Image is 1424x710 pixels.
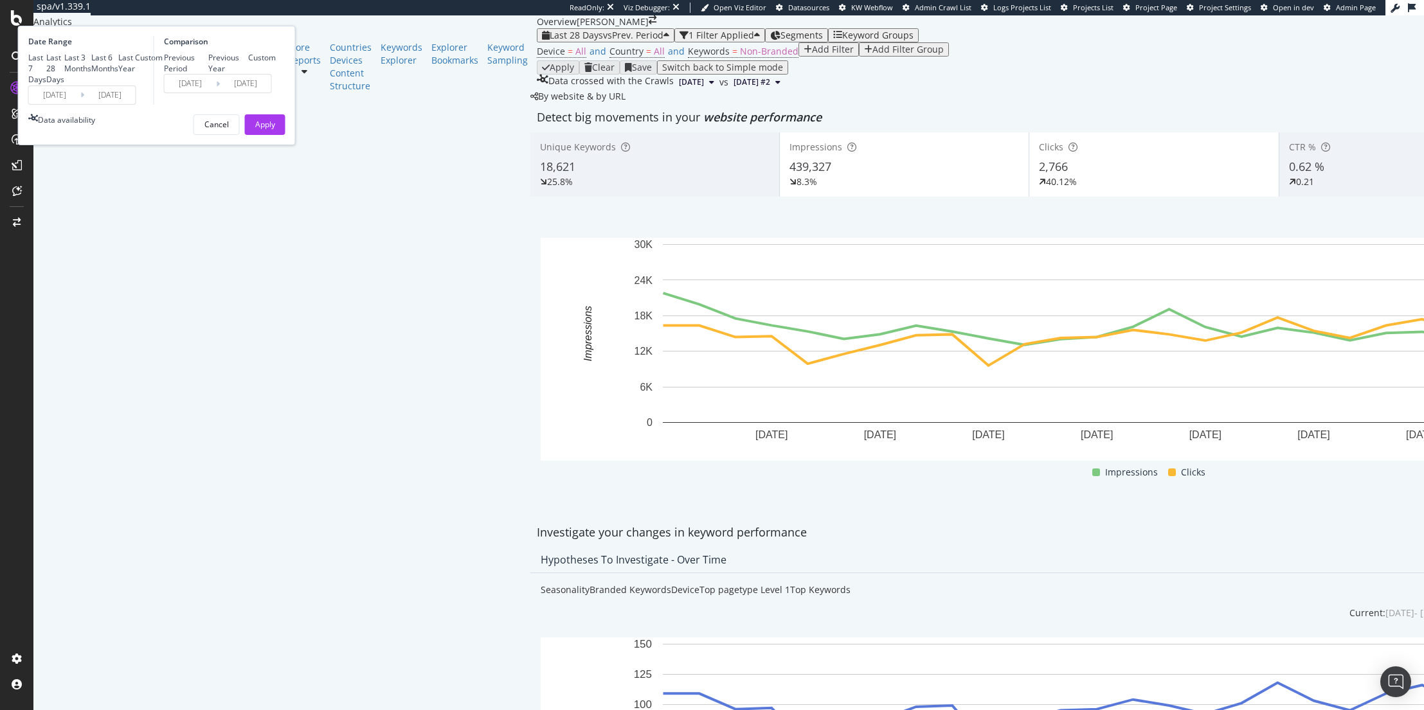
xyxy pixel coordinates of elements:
[903,3,971,13] a: Admin Crawl List
[1039,141,1063,153] span: Clicks
[575,45,586,57] span: All
[714,3,766,12] span: Open Viz Editor
[634,668,652,680] text: 125
[755,429,788,439] text: [DATE]
[1046,175,1077,188] div: 40.12%
[33,15,537,28] div: Analytics
[248,52,276,63] div: Custom
[662,62,783,73] div: Switch back to Simple mode
[624,3,670,13] div: Viz Debugger:
[790,583,851,596] div: Top Keywords
[842,30,914,40] div: Keyword Groups
[547,175,573,188] div: 25.8%
[570,3,604,13] div: ReadOnly:
[635,274,653,285] text: 24K
[64,52,91,74] div: Last 3 Months
[1123,3,1177,13] a: Project Page
[431,41,478,67] a: Explorer Bookmarks
[208,52,248,74] div: Previous Year
[1039,159,1068,174] span: 2,766
[1187,3,1251,13] a: Project Settings
[635,310,653,321] text: 18K
[194,114,240,135] button: Cancel
[1081,429,1113,439] text: [DATE]
[719,76,728,89] span: vs
[1135,3,1177,12] span: Project Page
[789,159,831,174] span: 439,327
[164,36,276,47] div: Comparison
[550,62,574,73] div: Apply
[1289,141,1316,153] span: CTR %
[671,583,699,596] div: Device
[548,75,674,90] div: Data crossed with the Crawls
[28,52,46,85] div: Last 7 Days
[1324,3,1376,13] a: Admin Page
[164,52,209,74] div: Previous Period
[1273,3,1314,12] span: Open in dev
[657,60,788,75] button: Switch back to Simple mode
[649,15,656,24] div: arrow-right-arrow-left
[381,41,422,67] a: Keywords Explorer
[635,239,653,250] text: 30K
[330,41,372,54] a: Countries
[646,45,651,57] span: =
[688,45,730,57] span: Keywords
[734,76,770,88] span: 2025 Sep. 5th #2
[797,175,817,188] div: 8.3%
[330,80,372,93] a: Structure
[577,15,649,28] div: [PERSON_NAME]
[634,638,652,650] text: 150
[1189,429,1221,439] text: [DATE]
[1073,3,1113,12] span: Projects List
[620,60,657,75] button: Save
[579,60,620,75] button: Clear
[632,62,652,73] div: Save
[287,41,321,67] a: More Reports
[915,3,971,12] span: Admin Crawl List
[674,28,765,42] button: 1 Filter Applied
[1289,159,1324,174] span: 0.62 %
[654,45,665,57] span: All
[165,75,216,93] input: Start Date
[647,417,653,428] text: 0
[330,67,372,80] div: Content
[487,41,528,67] a: Keyword Sampling
[740,45,798,57] span: Non-Branded
[135,52,163,63] div: Custom
[635,346,653,357] text: 12K
[550,29,603,41] span: Last 28 Days
[592,62,615,73] div: Clear
[728,75,786,90] button: [DATE] #2
[679,76,704,88] span: 2025 Sep. 28th
[118,52,135,74] div: Last Year
[972,429,1004,439] text: [DATE]
[689,30,754,40] div: 1 Filter Applied
[798,42,859,57] button: Add Filter
[537,60,579,75] button: Apply
[537,28,674,42] button: Last 28 DaysvsPrev. Period
[330,54,372,67] a: Devices
[765,28,828,42] button: Segments
[568,45,573,57] span: =
[780,29,823,41] span: Segments
[789,141,842,153] span: Impressions
[540,159,575,174] span: 18,621
[609,45,644,57] span: Country
[776,3,829,13] a: Datasources
[204,119,229,130] div: Cancel
[582,306,593,361] text: Impressions
[28,36,150,47] div: Date Range
[255,119,275,130] div: Apply
[1336,3,1376,12] span: Admin Page
[839,3,893,13] a: KW Webflow
[1181,465,1205,480] span: Clicks
[864,429,896,439] text: [DATE]
[590,45,606,57] span: and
